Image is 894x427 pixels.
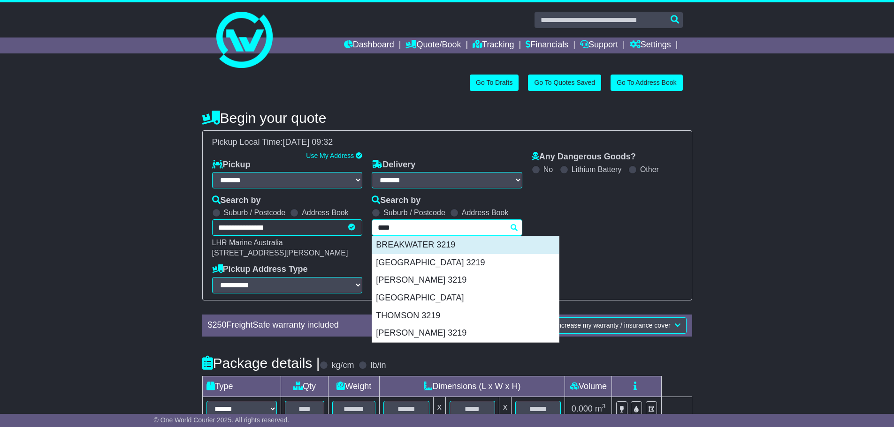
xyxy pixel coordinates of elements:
a: Go To Quotes Saved [528,75,601,91]
label: lb/in [370,360,386,371]
span: 0.000 [572,404,593,413]
div: $ FreightSafe warranty included [203,320,474,330]
h4: Package details | [202,355,320,371]
a: Dashboard [344,37,394,53]
td: Dimensions (L x W x H) [380,376,565,397]
label: Search by [212,195,261,206]
div: [PERSON_NAME] 3219 [372,324,559,342]
label: No [543,165,553,174]
sup: 3 [602,403,606,410]
label: Any Dangerous Goods? [532,152,636,162]
a: Use My Address [306,152,354,159]
a: Financials [526,37,568,53]
td: Type [202,376,281,397]
span: m [595,404,606,413]
span: [DATE] 09:32 [283,137,333,147]
label: Address Book [462,208,509,217]
td: Qty [281,376,329,397]
span: Increase my warranty / insurance cover [556,322,670,329]
label: Pickup [212,160,251,170]
span: LHR Marine Australia [212,239,283,247]
span: [STREET_ADDRESS][PERSON_NAME] [212,249,348,257]
td: x [433,397,445,421]
a: Go To Drafts [470,75,519,91]
td: Volume [565,376,612,397]
label: Suburb / Postcode [383,208,445,217]
div: THOMSON 3219 [372,307,559,325]
span: © One World Courier 2025. All rights reserved. [154,416,290,424]
span: 250 [213,320,227,330]
label: Other [640,165,659,174]
div: [PERSON_NAME] 3219 [372,271,559,289]
label: Pickup Address Type [212,264,308,275]
div: Pickup Local Time: [207,137,687,148]
div: [GEOGRAPHIC_DATA] 3219 [372,254,559,272]
label: Suburb / Postcode [224,208,286,217]
h4: Begin your quote [202,110,692,126]
label: Delivery [372,160,415,170]
a: Support [580,37,618,53]
a: Go To Address Book [611,75,682,91]
a: Tracking [473,37,514,53]
label: Lithium Battery [572,165,622,174]
label: Search by [372,195,420,206]
a: Quote/Book [405,37,461,53]
label: kg/cm [331,360,354,371]
td: Weight [329,376,380,397]
td: x [499,397,512,421]
a: Settings [630,37,671,53]
div: [GEOGRAPHIC_DATA] [372,289,559,307]
div: BREAKWATER 3219 [372,236,559,254]
button: Increase my warranty / insurance cover [550,317,686,334]
label: Address Book [302,208,349,217]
